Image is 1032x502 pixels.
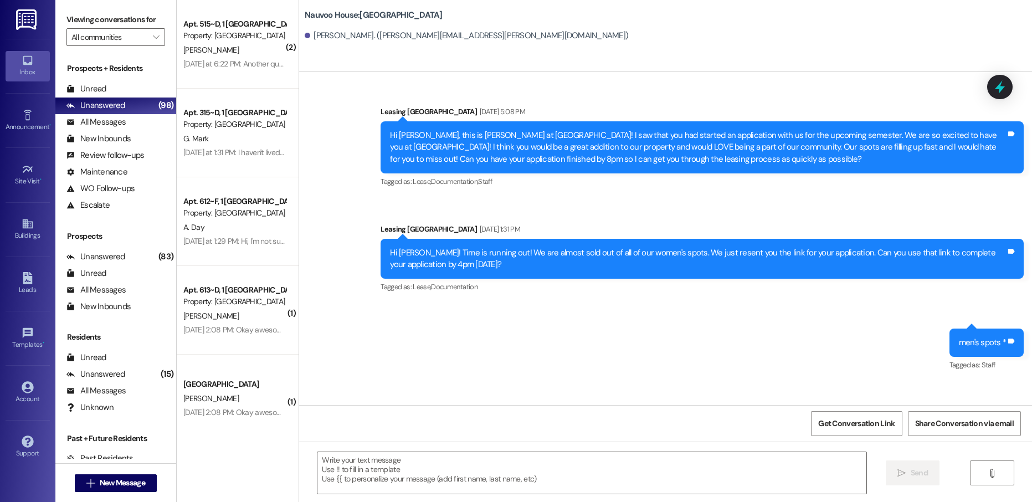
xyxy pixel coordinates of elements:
[381,279,1024,295] div: Tagged as:
[49,121,51,129] span: •
[66,166,127,178] div: Maintenance
[183,325,411,335] div: [DATE] 2:08 PM: Okay awesome! I just signed! Let me know if you got it!
[988,469,996,478] i: 
[86,479,95,488] i: 
[66,453,134,464] div: Past Residents
[66,100,125,111] div: Unanswered
[66,133,131,145] div: New Inbounds
[6,214,50,244] a: Buildings
[66,402,114,413] div: Unknown
[305,30,628,42] div: [PERSON_NAME]. ([PERSON_NAME][EMAIL_ADDRESS][PERSON_NAME][DOMAIN_NAME])
[66,268,106,279] div: Unread
[183,107,286,119] div: Apt. 315~D, 1 [GEOGRAPHIC_DATA]
[381,173,1024,189] div: Tagged as:
[183,296,286,308] div: Property: [GEOGRAPHIC_DATA]
[818,418,895,429] span: Get Conversation Link
[40,176,42,183] span: •
[183,378,286,390] div: [GEOGRAPHIC_DATA]
[55,331,176,343] div: Residents
[183,30,286,42] div: Property: [GEOGRAPHIC_DATA]
[66,116,126,128] div: All Messages
[156,248,176,265] div: (83)
[16,9,39,30] img: ResiDesk Logo
[71,28,147,46] input: All communities
[886,460,939,485] button: Send
[897,469,906,478] i: 
[431,177,478,186] span: Documentation ,
[183,407,411,417] div: [DATE] 2:08 PM: Okay awesome! I just signed! Let me know if you got it!
[66,11,165,28] label: Viewing conversations for
[6,378,50,408] a: Account
[6,269,50,299] a: Leads
[959,337,1006,349] div: men's spots *
[66,352,106,363] div: Unread
[183,45,239,55] span: [PERSON_NAME]
[66,183,135,194] div: WO Follow-ups
[75,474,157,492] button: New Message
[66,385,126,397] div: All Messages
[183,119,286,130] div: Property: [GEOGRAPHIC_DATA]
[100,477,145,489] span: New Message
[381,106,1024,121] div: Leasing [GEOGRAPHIC_DATA]
[6,51,50,81] a: Inbox
[183,222,204,232] span: A. Day
[156,97,176,114] div: (98)
[183,18,286,30] div: Apt. 515~D, 1 [GEOGRAPHIC_DATA]
[55,433,176,444] div: Past + Future Residents
[413,177,431,186] span: Lease ,
[390,247,1006,271] div: Hi [PERSON_NAME]! Time is running out! We are almost sold out of all of our women's spots. We jus...
[431,282,478,291] span: Documentation
[6,160,50,190] a: Site Visit •
[55,63,176,74] div: Prospects + Residents
[478,177,492,186] span: Staff
[477,106,525,117] div: [DATE] 5:08 PM
[949,357,1024,373] div: Tagged as:
[66,301,131,313] div: New Inbounds
[183,196,286,207] div: Apt. 612~F, 1 [GEOGRAPHIC_DATA]
[477,223,520,235] div: [DATE] 1:31 PM
[6,432,50,462] a: Support
[66,368,125,380] div: Unanswered
[915,418,1014,429] span: Share Conversation via email
[183,147,408,157] div: [DATE] at 1:31 PM: I haven't lived at [GEOGRAPHIC_DATA] for like 4 years
[183,207,286,219] div: Property: [GEOGRAPHIC_DATA]
[908,411,1021,436] button: Share Conversation via email
[66,199,110,211] div: Escalate
[153,33,159,42] i: 
[183,134,208,144] span: G. Mark
[381,223,1024,239] div: Leasing [GEOGRAPHIC_DATA]
[911,467,928,479] span: Send
[66,251,125,263] div: Unanswered
[982,360,995,370] span: Staff
[183,284,286,296] div: Apt. 613~D, 1 [GEOGRAPHIC_DATA]
[66,150,144,161] div: Review follow-ups
[55,230,176,242] div: Prospects
[66,284,126,296] div: All Messages
[6,324,50,354] a: Templates •
[183,311,239,321] span: [PERSON_NAME]
[158,366,176,383] div: (15)
[183,236,595,246] div: [DATE] at 1:29 PM: Hi, I'm not sure how my number got moved here but I haven't lived at [GEOGRAPH...
[43,339,44,347] span: •
[183,393,239,403] span: [PERSON_NAME]
[66,83,106,95] div: Unread
[390,130,1006,165] div: Hi [PERSON_NAME], this is [PERSON_NAME] at [GEOGRAPHIC_DATA]! I saw that you had started an appli...
[305,9,443,21] b: Nauvoo House: [GEOGRAPHIC_DATA]
[811,411,902,436] button: Get Conversation Link
[183,59,859,69] div: [DATE] at 6:22 PM: Another question, the document stated the parking passes for winter and spring...
[413,282,431,291] span: Lease ,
